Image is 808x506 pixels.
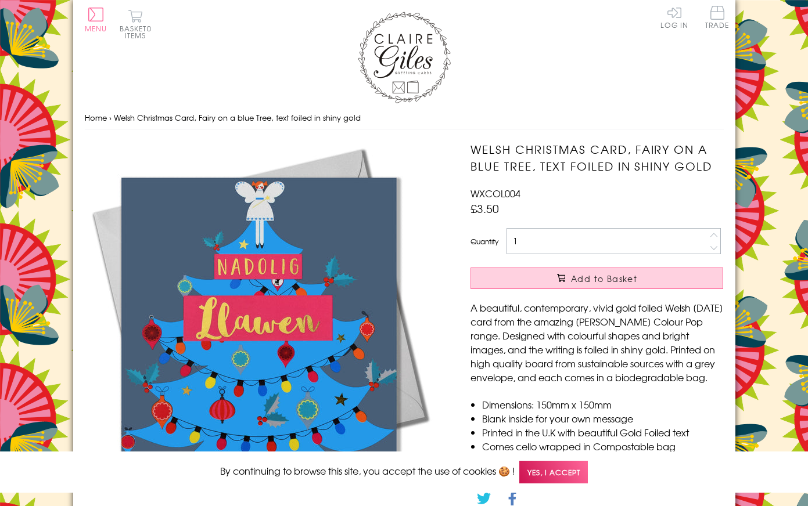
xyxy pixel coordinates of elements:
[471,200,499,216] span: £3.50
[471,141,723,175] h1: Welsh Christmas Card, Fairy on a blue Tree, text foiled in shiny gold
[85,8,107,32] button: Menu
[519,461,588,483] span: Yes, I accept
[471,186,520,200] span: WXCOL004
[471,236,498,247] label: Quantity
[109,112,112,123] span: ›
[85,112,107,123] a: Home
[705,6,730,31] a: Trade
[482,439,723,453] li: Comes cello wrapped in Compostable bag
[85,141,433,489] img: Welsh Christmas Card, Fairy on a blue Tree, text foiled in shiny gold
[571,273,637,284] span: Add to Basket
[85,23,107,34] span: Menu
[482,425,723,439] li: Printed in the U.K with beautiful Gold Foiled text
[114,112,361,123] span: Welsh Christmas Card, Fairy on a blue Tree, text foiled in shiny gold
[705,6,730,28] span: Trade
[471,301,723,384] p: A beautiful, contemporary, vivid gold foiled Welsh [DATE] card from the amazing [PERSON_NAME] Col...
[482,411,723,425] li: Blank inside for your own message
[120,9,152,39] button: Basket0 items
[358,12,451,103] img: Claire Giles Greetings Cards
[125,23,152,41] span: 0 items
[471,268,723,289] button: Add to Basket
[482,397,723,411] li: Dimensions: 150mm x 150mm
[85,106,724,130] nav: breadcrumbs
[660,6,688,28] a: Log In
